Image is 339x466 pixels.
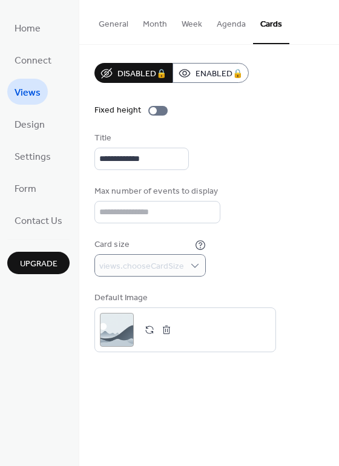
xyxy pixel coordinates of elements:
a: Contact Us [7,207,70,233]
div: Title [94,132,186,145]
a: Views [7,79,48,105]
span: Settings [15,148,51,166]
button: Upgrade [7,252,70,274]
a: Connect [7,47,59,73]
div: ; [100,313,134,347]
div: Card size [94,238,193,251]
a: Home [7,15,48,41]
div: Default Image [94,292,274,304]
span: Upgrade [20,258,58,271]
span: Contact Us [15,212,62,231]
span: Form [15,180,36,199]
div: Fixed height [94,104,141,117]
span: Design [15,116,45,134]
div: Max number of events to display [94,185,218,198]
a: Form [7,175,44,201]
span: Connect [15,51,51,70]
a: Design [7,111,52,137]
span: Views [15,84,41,102]
a: Settings [7,143,58,169]
span: Home [15,19,41,38]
